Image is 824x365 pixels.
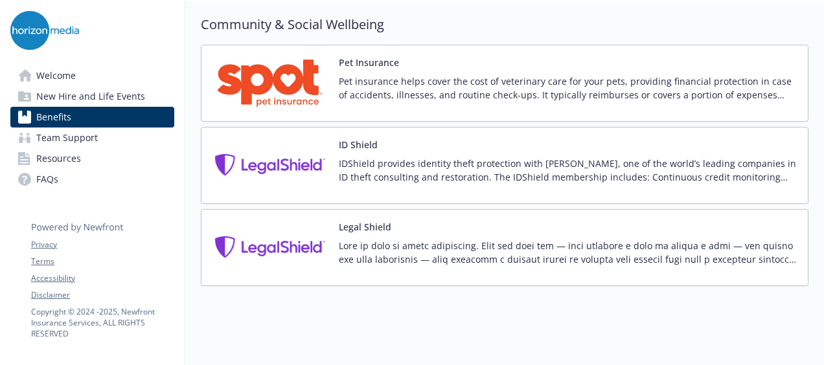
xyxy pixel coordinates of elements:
[339,220,391,234] button: Legal Shield
[36,148,81,169] span: Resources
[36,127,98,148] span: Team Support
[10,107,174,127] a: Benefits
[10,148,174,169] a: Resources
[31,239,174,250] a: Privacy
[201,15,808,34] h2: Community & Social Wellbeing
[339,74,797,102] p: Pet insurance helps cover the cost of veterinary care for your pets, providing financial protecti...
[36,86,145,107] span: New Hire and Life Events
[31,272,174,284] a: Accessibility
[10,65,174,86] a: Welcome
[212,138,328,193] img: Legal Shield carrier logo
[10,169,174,190] a: FAQs
[10,127,174,148] a: Team Support
[10,86,174,107] a: New Hire and Life Events
[339,157,797,184] p: IDShield provides identity theft protection with [PERSON_NAME], one of the world’s leading compan...
[36,107,71,127] span: Benefits
[339,56,399,69] button: Pet Insurance
[339,239,797,266] p: Lore ip dolo si ametc adipiscing. Elit sed doei tem — inci utlabore e dolo ma aliqua e admi — ven...
[31,256,174,267] a: Terms
[31,289,174,301] a: Disclaimer
[212,220,328,275] img: Legal Shield carrier logo
[31,306,174,339] p: Copyright © 2024 - 2025 , Newfront Insurance Services, ALL RIGHTS RESERVED
[212,56,328,111] img: Spot Pet Insurance carrier logo
[339,138,378,151] button: ID Shield
[36,65,76,86] span: Welcome
[36,169,58,190] span: FAQs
